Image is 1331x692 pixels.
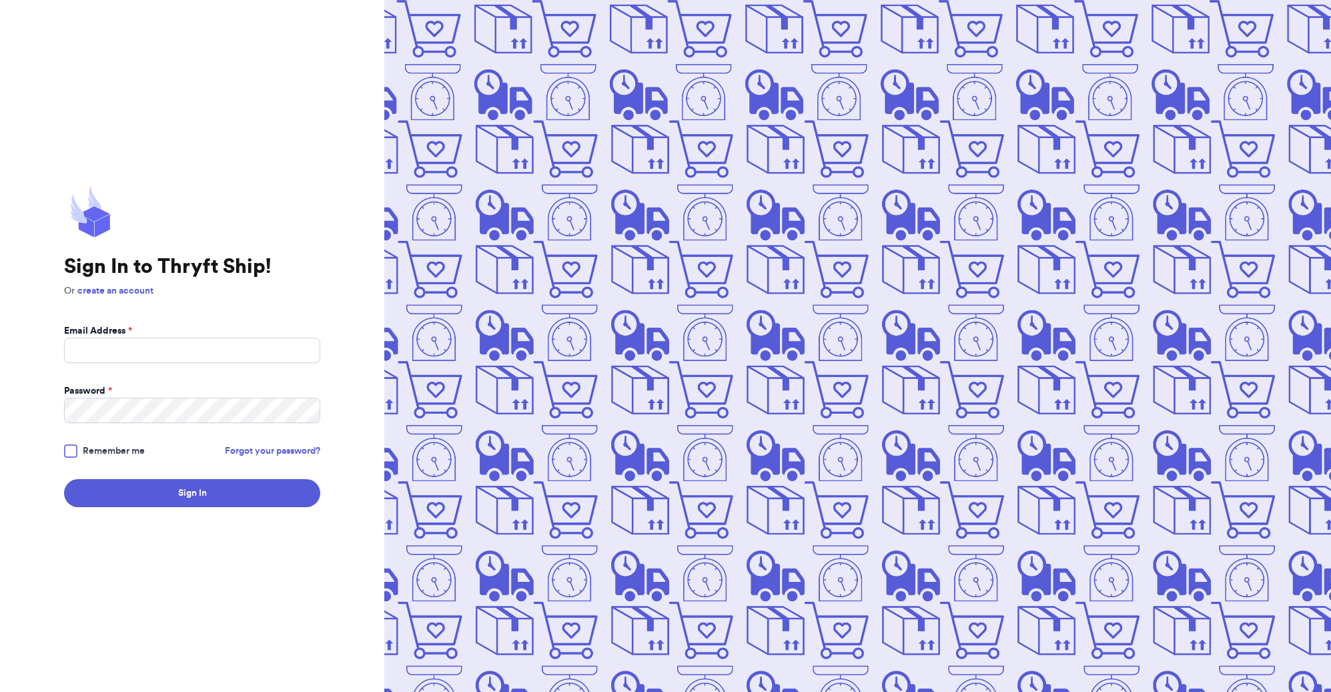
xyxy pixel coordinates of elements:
[64,479,320,507] button: Sign In
[225,444,320,458] a: Forgot your password?
[64,284,320,298] p: Or
[64,324,132,338] label: Email Address
[64,255,320,279] h1: Sign In to Thryft Ship!
[77,286,153,296] a: create an account
[64,384,112,398] label: Password
[83,444,145,458] span: Remember me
